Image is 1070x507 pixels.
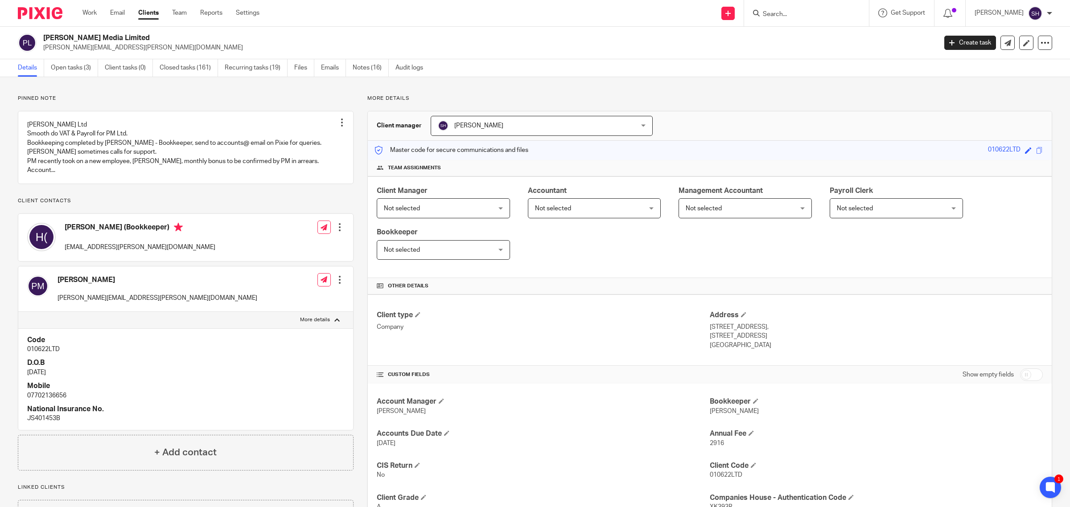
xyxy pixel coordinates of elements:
[388,164,441,172] span: Team assignments
[710,397,1043,406] h4: Bookkeeper
[377,493,710,503] h4: Client Grade
[65,243,215,252] p: [EMAIL_ADDRESS][PERSON_NAME][DOMAIN_NAME]
[710,311,1043,320] h4: Address
[377,229,418,236] span: Bookkeeper
[51,59,98,77] a: Open tasks (3)
[377,408,426,414] span: [PERSON_NAME]
[105,59,153,77] a: Client tasks (0)
[710,429,1043,438] h4: Annual Fee
[321,59,346,77] a: Emails
[710,472,742,478] span: 010622LTD
[27,405,344,414] h4: National Insurance No.
[236,8,259,17] a: Settings
[388,282,428,290] span: Other details
[377,440,395,446] span: [DATE]
[138,8,159,17] a: Clients
[377,472,385,478] span: No
[353,59,389,77] a: Notes (16)
[294,59,314,77] a: Files
[837,205,873,212] span: Not selected
[1028,6,1042,20] img: svg%3E
[172,8,187,17] a: Team
[679,187,763,194] span: Management Accountant
[18,7,62,19] img: Pixie
[174,223,183,232] i: Primary
[27,345,344,354] p: 010622LTD
[710,331,1043,340] p: [STREET_ADDRESS]
[377,461,710,470] h4: CIS Return
[377,121,422,130] h3: Client manager
[27,275,49,297] img: svg%3E
[710,493,1043,503] h4: Companies House - Authentication Code
[300,316,330,323] p: More details
[18,197,354,204] p: Client contacts
[18,59,44,77] a: Details
[975,8,1024,17] p: [PERSON_NAME]
[377,397,710,406] h4: Account Manager
[65,223,215,234] h4: [PERSON_NAME] (Bookkeeper)
[27,381,344,391] h4: Mobile
[43,33,753,43] h2: [PERSON_NAME] Media Limited
[58,294,257,303] p: [PERSON_NAME][EMAIL_ADDRESS][PERSON_NAME][DOMAIN_NAME]
[18,95,354,102] p: Pinned note
[384,247,420,253] span: Not selected
[27,358,344,368] h4: D.O.B
[110,8,125,17] a: Email
[367,95,1052,102] p: More details
[18,33,37,52] img: svg%3E
[988,145,1021,155] div: 010622LTD
[891,10,925,16] span: Get Support
[944,36,996,50] a: Create task
[27,368,344,377] p: [DATE]
[1054,474,1063,483] div: 1
[528,187,567,194] span: Accountant
[82,8,97,17] a: Work
[377,311,710,320] h4: Client type
[154,446,217,459] h4: + Add contact
[710,341,1043,350] p: [GEOGRAPHIC_DATA]
[535,205,571,212] span: Not selected
[27,391,344,400] p: 07702136656
[384,205,420,212] span: Not selected
[710,408,759,414] span: [PERSON_NAME]
[830,187,873,194] span: Payroll Clerk
[225,59,288,77] a: Recurring tasks (19)
[200,8,222,17] a: Reports
[686,205,722,212] span: Not selected
[27,223,56,251] img: svg%3E
[18,484,354,491] p: Linked clients
[377,429,710,438] h4: Accounts Due Date
[27,414,344,423] p: JS401453B
[374,146,528,155] p: Master code for secure communications and files
[58,275,257,285] h4: [PERSON_NAME]
[377,371,710,378] h4: CUSTOM FIELDS
[377,323,710,331] p: Company
[710,323,1043,331] p: [STREET_ADDRESS],
[710,461,1043,470] h4: Client Code
[395,59,430,77] a: Audit logs
[377,187,428,194] span: Client Manager
[454,123,503,129] span: [PERSON_NAME]
[160,59,218,77] a: Closed tasks (161)
[438,120,449,131] img: svg%3E
[762,11,842,19] input: Search
[710,440,724,446] span: 2916
[43,43,931,52] p: [PERSON_NAME][EMAIL_ADDRESS][PERSON_NAME][DOMAIN_NAME]
[963,370,1014,379] label: Show empty fields
[27,335,344,345] h4: Code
